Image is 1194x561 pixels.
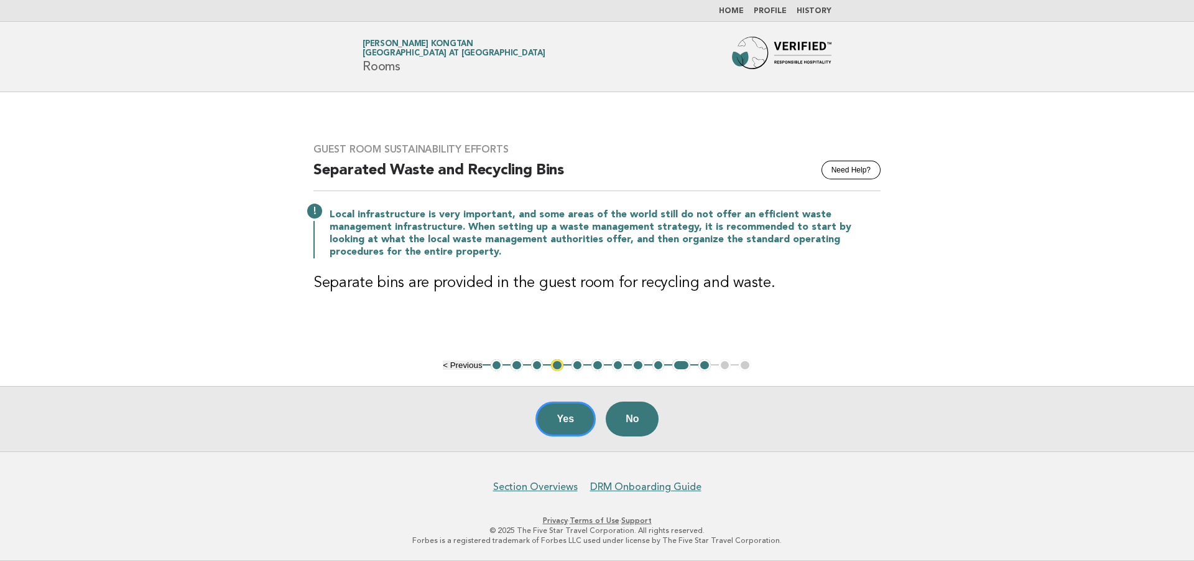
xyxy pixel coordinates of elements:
p: Forbes is a registered trademark of Forbes LLC used under license by The Five Star Travel Corpora... [216,535,978,545]
button: 1 [491,359,503,372]
span: [GEOGRAPHIC_DATA] at [GEOGRAPHIC_DATA] [363,50,545,58]
p: © 2025 The Five Star Travel Corporation. All rights reserved. [216,526,978,535]
button: 2 [511,359,523,372]
a: Terms of Use [570,516,619,525]
a: Home [719,7,744,15]
h3: Guest Room Sustainability Efforts [313,143,881,156]
button: 10 [672,359,690,372]
button: 11 [698,359,711,372]
button: 3 [531,359,544,372]
a: Support [621,516,652,525]
button: Yes [535,402,596,436]
a: Privacy [543,516,568,525]
a: Profile [754,7,787,15]
button: 5 [572,359,584,372]
img: Forbes Travel Guide [732,37,831,77]
a: Section Overviews [493,481,578,493]
h3: Separate bins are provided in the guest room for recycling and waste. [313,273,881,293]
a: DRM Onboarding Guide [590,481,701,493]
button: 6 [591,359,604,372]
h2: Separated Waste and Recycling Bins [313,161,881,191]
button: < Previous [443,361,482,370]
a: History [797,7,831,15]
h1: Rooms [363,40,545,73]
button: No [606,402,659,436]
a: [PERSON_NAME] Kongtan[GEOGRAPHIC_DATA] at [GEOGRAPHIC_DATA] [363,40,545,57]
button: 7 [612,359,624,372]
p: · · [216,516,978,526]
button: 8 [632,359,644,372]
button: 4 [551,359,563,372]
button: Need Help? [821,161,881,179]
button: 9 [652,359,665,372]
p: Local infrastructure is very important, and some areas of the world still do not offer an efficie... [330,209,881,258]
